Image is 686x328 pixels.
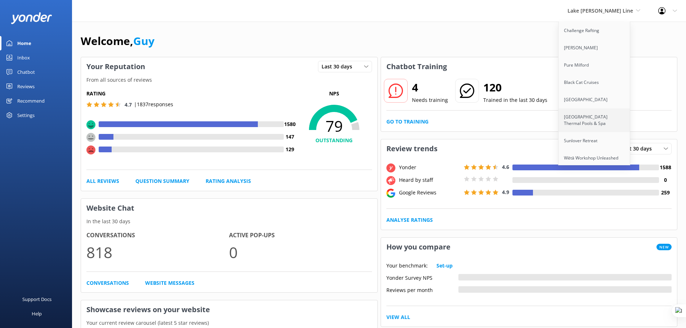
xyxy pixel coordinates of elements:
a: Website Messages [145,279,194,287]
div: Inbox [17,50,30,65]
p: In the last 30 days [81,217,377,225]
p: Needs training [412,96,448,104]
a: All Reviews [86,177,119,185]
a: Challenge Rafting [559,22,631,39]
h3: Showcase reviews on your website [81,300,377,319]
h3: Your Reputation [81,57,151,76]
a: [PERSON_NAME] [559,39,631,57]
p: | 1837 responses [134,100,173,108]
div: Chatbot [17,65,35,79]
div: Yonder Survey NPS [386,274,458,280]
a: Analyse Ratings [386,216,433,224]
img: yonder-white-logo.png [11,12,52,24]
p: 818 [86,240,229,264]
a: Go to Training [386,118,429,126]
div: Help [32,306,42,321]
p: NPS [296,90,372,98]
div: Google Reviews [397,189,462,197]
a: Question Summary [135,177,189,185]
span: Last 30 days [621,145,656,153]
h2: 4 [412,79,448,96]
p: Your current review carousel (latest 5 star reviews) [81,319,377,327]
div: Settings [17,108,35,122]
h1: Welcome, [81,32,154,50]
a: View All [386,313,410,321]
h4: 0 [659,176,672,184]
h4: OUTSTANDING [296,136,372,144]
span: 4.9 [502,189,509,196]
div: Heard by staff [397,176,462,184]
a: Set-up [436,262,453,270]
h3: Chatbot Training [381,57,452,76]
p: From all sources of reviews [81,76,377,84]
span: Lake [PERSON_NAME] Line [568,7,633,14]
h4: 1580 [284,120,296,128]
a: Black Cat Cruises [559,74,631,91]
h2: 120 [483,79,547,96]
h4: 259 [659,189,672,197]
p: Trained in the last 30 days [483,96,547,104]
h4: 129 [284,145,296,153]
span: 4.7 [125,101,132,108]
h3: How you compare [381,238,456,256]
div: Reviews [17,79,35,94]
div: Yonder [397,163,462,171]
a: Conversations [86,279,129,287]
div: Support Docs [22,292,51,306]
span: New [656,244,672,250]
span: 4.6 [502,163,509,170]
a: [GEOGRAPHIC_DATA] [559,91,631,108]
h4: 1588 [659,163,672,171]
div: Recommend [17,94,45,108]
a: Rating Analysis [206,177,251,185]
a: [GEOGRAPHIC_DATA] Thermal Pools & Spa [559,108,631,132]
h5: Rating [86,90,296,98]
a: Sunlover Retreat [559,132,631,149]
h4: 147 [284,133,296,141]
div: Reviews per month [386,286,458,293]
span: Last 30 days [322,63,357,71]
p: Your benchmark: [386,262,428,270]
a: Guy [133,33,154,48]
h3: Website Chat [81,199,377,217]
div: Home [17,36,31,50]
span: 79 [296,117,372,135]
a: Wētā Workshop Unleashed [559,149,631,167]
h4: Conversations [86,231,229,240]
a: Pure Milford [559,57,631,74]
h3: Review trends [381,139,443,158]
p: 0 [229,240,372,264]
h4: Active Pop-ups [229,231,372,240]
